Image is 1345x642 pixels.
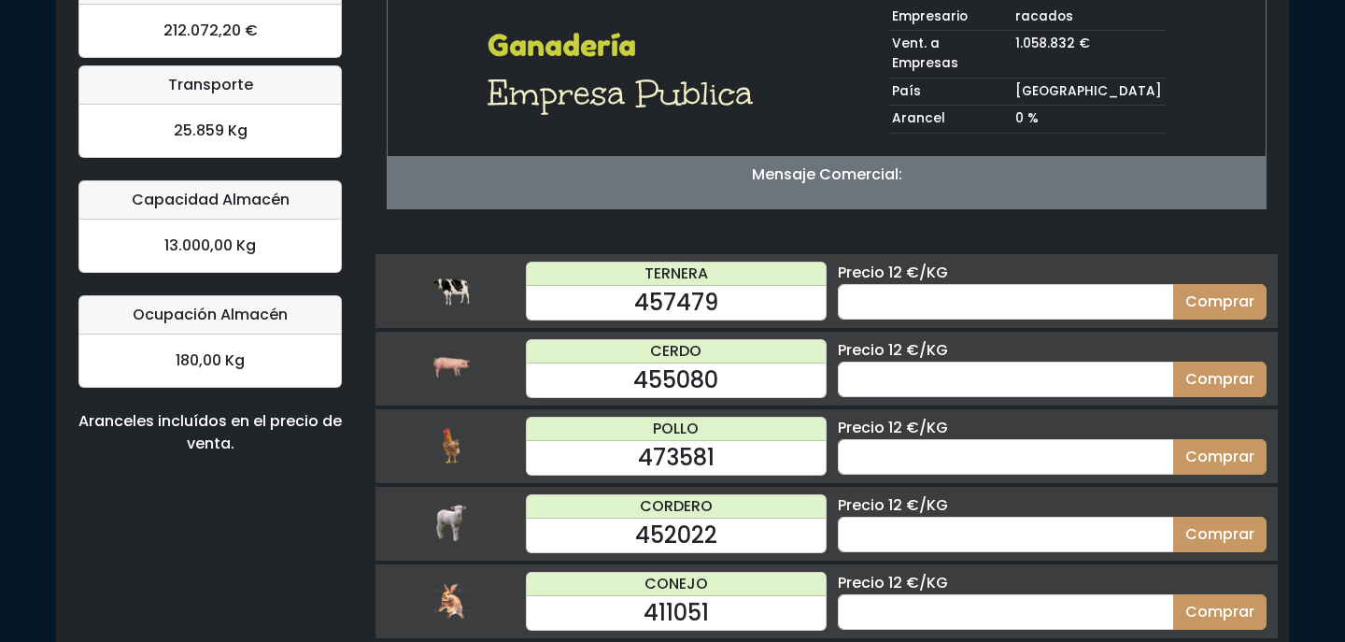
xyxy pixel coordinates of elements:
td: 0 % [1012,106,1166,134]
div: 180,00 Kg [79,335,341,387]
div: Capacidad Almacén [79,181,341,220]
div: Ocupación Almacén [79,296,341,335]
td: 1.058.832 € [1012,31,1166,78]
td: [GEOGRAPHIC_DATA] [1012,78,1166,106]
div: Aranceles incluídos en el precio de venta. [78,410,342,455]
div: Precio 12 €/KG [838,494,1267,517]
div: 452022 [527,519,826,552]
img: conejo.png [432,582,470,620]
button: Comprar [1173,517,1267,552]
div: 457479 [527,286,826,320]
img: cordero.png [432,505,470,542]
div: 25.859 Kg [79,105,341,157]
div: TERNERA [527,263,826,286]
td: Empresario [888,4,1012,31]
button: Comprar [1173,439,1267,475]
div: Precio 12 €/KG [838,339,1267,362]
div: 13.000,00 Kg [79,220,341,272]
div: CONEJO [527,573,826,596]
div: CERDO [527,340,826,364]
div: Precio 12 €/KG [838,417,1267,439]
div: CORDERO [527,495,826,519]
button: Comprar [1173,594,1267,630]
div: Precio 12 €/KG [838,572,1267,594]
h1: Empresa Publica [488,71,765,116]
td: Vent. a Empresas [888,31,1012,78]
p: Mensaje Comercial: [388,164,1266,186]
img: ternera.png [432,272,470,309]
td: País [888,78,1012,106]
div: 473581 [527,441,826,475]
div: 212.072,20 € [79,5,341,57]
img: pollo.png [432,427,470,464]
h2: Ganadería [488,28,765,64]
div: Precio 12 €/KG [838,262,1267,284]
div: 411051 [527,596,826,630]
button: Comprar [1173,362,1267,397]
td: Arancel [888,106,1012,134]
td: racados [1012,4,1166,31]
div: 455080 [527,364,826,397]
button: Comprar [1173,284,1267,320]
img: cerdo.png [432,350,470,387]
div: POLLO [527,418,826,441]
div: Transporte [79,66,341,105]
